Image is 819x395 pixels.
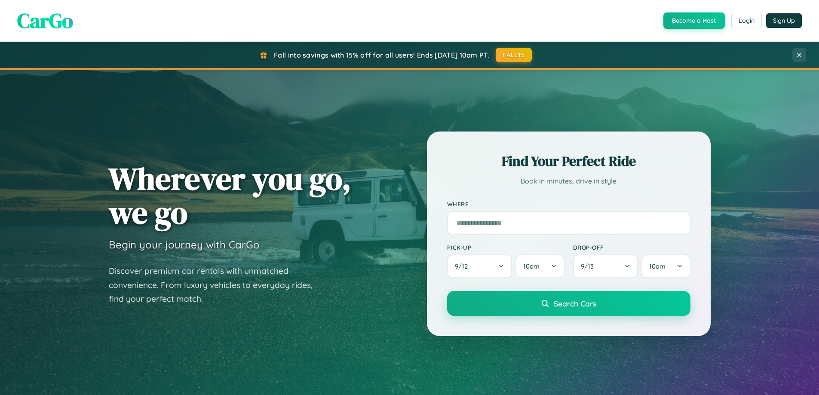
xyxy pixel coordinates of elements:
[573,244,690,251] label: Drop-off
[455,262,472,270] span: 9 / 12
[109,264,324,306] p: Discover premium car rentals with unmatched convenience. From luxury vehicles to everyday rides, ...
[109,238,260,251] h3: Begin your journey with CarGo
[447,152,690,171] h2: Find Your Perfect Ride
[447,254,512,278] button: 9/12
[496,48,532,62] button: FALL15
[447,291,690,316] button: Search Cars
[554,299,596,308] span: Search Cars
[573,254,638,278] button: 9/13
[523,262,540,270] span: 10am
[109,162,351,230] h1: Wherever you go, we go
[731,13,762,28] button: Login
[447,175,690,187] p: Book in minutes, drive in style
[663,12,725,29] button: Become a Host
[641,254,690,278] button: 10am
[515,254,564,278] button: 10am
[766,13,802,28] button: Sign Up
[581,262,598,270] span: 9 / 13
[17,6,73,35] span: CarGo
[447,244,564,251] label: Pick-up
[274,51,489,59] span: Fall into savings with 15% off for all users! Ends [DATE] 10am PT.
[649,262,666,270] span: 10am
[447,200,690,208] label: Where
